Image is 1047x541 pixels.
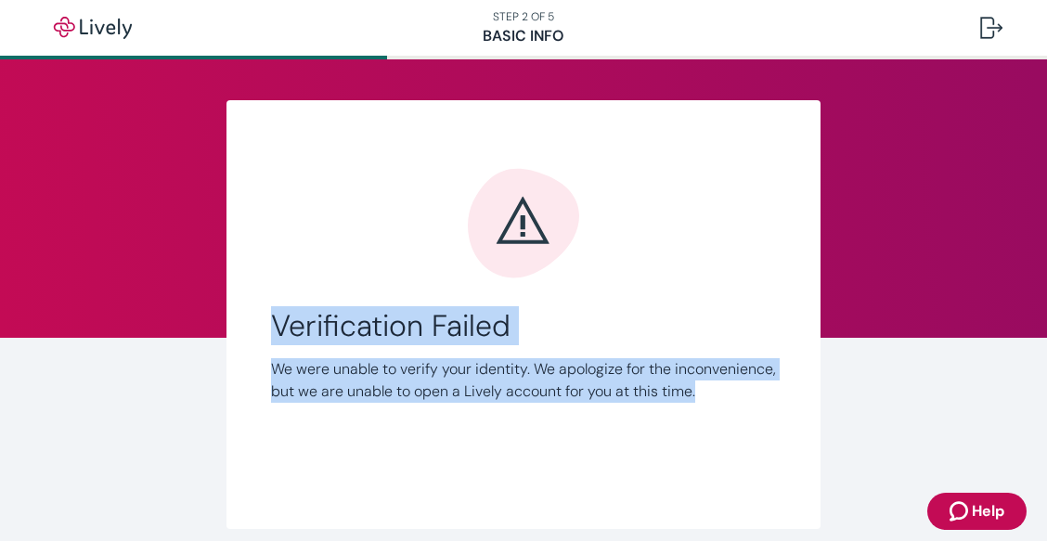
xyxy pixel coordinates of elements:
img: Lively [41,17,145,39]
button: Log out [965,6,1017,50]
p: We were unable to verify your identity. We apologize for the inconvenience, but we are unable to ... [271,358,776,403]
button: Zendesk support iconHelp [927,493,1027,530]
span: Verification Failed [271,308,776,343]
svg: Zendesk support icon [950,500,972,522]
span: Help [972,500,1004,522]
svg: Error icon [468,167,579,278]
